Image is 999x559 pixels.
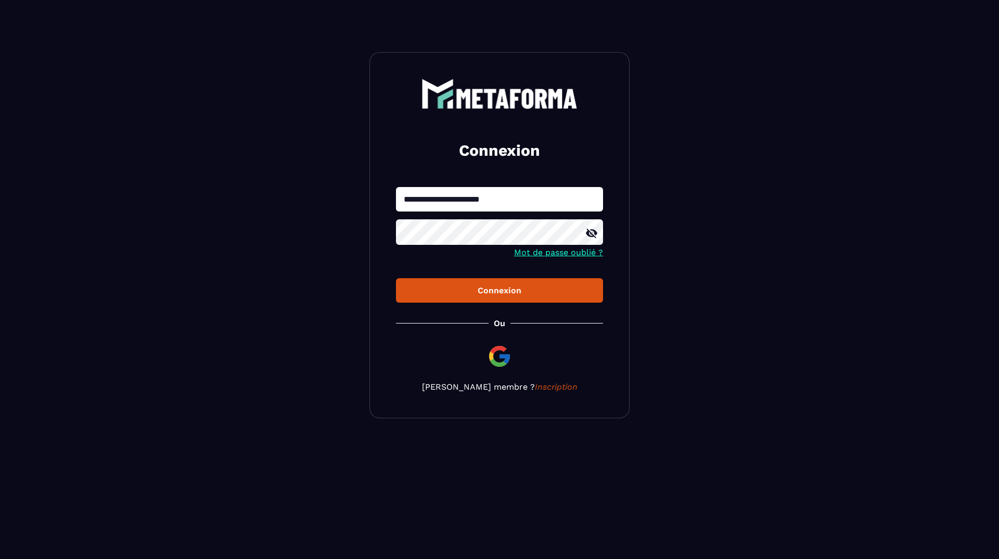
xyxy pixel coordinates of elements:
[396,382,603,392] p: [PERSON_NAME] membre ?
[404,285,595,295] div: Connexion
[396,79,603,109] a: logo
[408,140,591,161] h2: Connexion
[396,278,603,303] button: Connexion
[535,382,578,392] a: Inscription
[494,318,505,328] p: Ou
[514,247,603,257] a: Mot de passe oublié ?
[421,79,578,109] img: logo
[487,344,512,369] img: google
